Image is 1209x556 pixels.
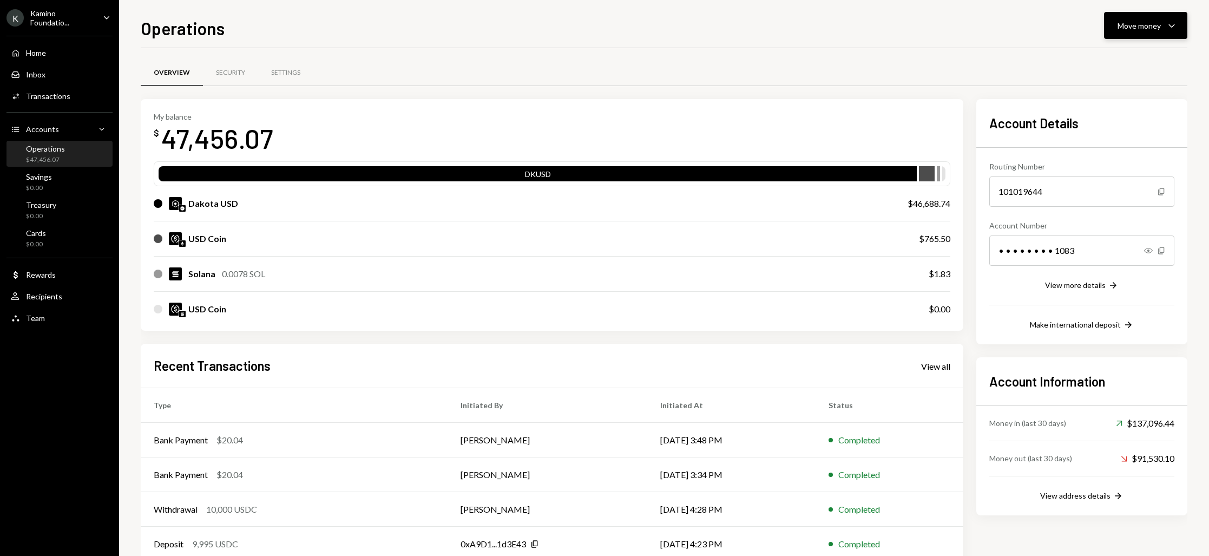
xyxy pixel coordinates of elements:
[26,292,62,301] div: Recipients
[179,205,186,212] img: base-mainnet
[6,119,113,139] a: Accounts
[816,388,963,423] th: Status
[26,212,56,221] div: $0.00
[26,240,46,249] div: $0.00
[216,434,243,447] div: $20.04
[1121,452,1174,465] div: $91,530.10
[26,228,46,238] div: Cards
[1030,320,1121,329] div: Make international deposit
[6,308,113,328] a: Team
[271,68,300,77] div: Settings
[1040,490,1123,502] button: View address details
[1118,20,1161,31] div: Move money
[169,267,182,280] img: SOL
[6,9,24,27] div: K
[154,468,208,481] div: Bank Payment
[216,68,245,77] div: Security
[188,232,226,245] div: USD Coin
[188,303,226,316] div: USD Coin
[448,423,647,457] td: [PERSON_NAME]
[921,361,950,372] div: View all
[647,388,816,423] th: Initiated At
[26,172,52,181] div: Savings
[203,59,258,87] a: Security
[179,240,186,247] img: ethereum-mainnet
[1040,491,1111,500] div: View address details
[154,128,159,139] div: $
[448,492,647,527] td: [PERSON_NAME]
[989,453,1072,464] div: Money out (last 30 days)
[1104,12,1187,39] button: Move money
[838,538,880,551] div: Completed
[6,286,113,306] a: Recipients
[989,176,1174,207] div: 101019644
[206,503,257,516] div: 10,000 USDC
[169,197,182,210] img: DKUSD
[6,141,113,167] a: Operations$47,456.07
[838,468,880,481] div: Completed
[159,168,917,184] div: DKUSD
[141,388,448,423] th: Type
[26,270,56,279] div: Rewards
[989,372,1174,390] h2: Account Information
[929,303,950,316] div: $0.00
[838,434,880,447] div: Completed
[26,70,45,79] div: Inbox
[6,64,113,84] a: Inbox
[647,457,816,492] td: [DATE] 3:34 PM
[989,417,1066,429] div: Money in (last 30 days)
[647,423,816,457] td: [DATE] 3:48 PM
[6,265,113,284] a: Rewards
[169,232,182,245] img: USDC
[26,200,56,210] div: Treasury
[647,492,816,527] td: [DATE] 4:28 PM
[989,236,1174,266] div: • • • • • • • • 1083
[921,360,950,372] a: View all
[26,48,46,57] div: Home
[26,125,59,134] div: Accounts
[154,357,271,375] h2: Recent Transactions
[448,457,647,492] td: [PERSON_NAME]
[154,538,183,551] div: Deposit
[169,303,182,316] img: USDC
[908,197,950,210] div: $46,688.74
[192,538,238,551] div: 9,995 USDC
[154,434,208,447] div: Bank Payment
[6,86,113,106] a: Transactions
[461,538,526,551] div: 0xA9D1...1d3E43
[6,43,113,62] a: Home
[188,267,215,280] div: Solana
[26,184,52,193] div: $0.00
[1045,280,1106,290] div: View more details
[1116,417,1174,430] div: $137,096.44
[1030,319,1134,331] button: Make international deposit
[26,144,65,153] div: Operations
[1045,280,1119,292] button: View more details
[161,121,273,155] div: 47,456.07
[179,311,186,317] img: solana-mainnet
[154,503,198,516] div: Withdrawal
[188,197,238,210] div: Dakota USD
[222,267,265,280] div: 0.0078 SOL
[216,468,243,481] div: $20.04
[6,197,113,223] a: Treasury$0.00
[30,9,94,27] div: Kamino Foundatio...
[989,114,1174,132] h2: Account Details
[258,59,313,87] a: Settings
[26,313,45,323] div: Team
[838,503,880,516] div: Completed
[141,59,203,87] a: Overview
[448,388,647,423] th: Initiated By
[929,267,950,280] div: $1.83
[989,220,1174,231] div: Account Number
[154,68,190,77] div: Overview
[26,155,65,165] div: $47,456.07
[141,17,225,39] h1: Operations
[26,91,70,101] div: Transactions
[154,112,273,121] div: My balance
[919,232,950,245] div: $765.50
[6,169,113,195] a: Savings$0.00
[6,225,113,251] a: Cards$0.00
[989,161,1174,172] div: Routing Number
